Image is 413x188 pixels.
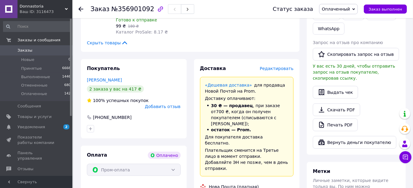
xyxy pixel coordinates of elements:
[17,37,60,43] span: Заказы и сообщения
[64,91,71,97] span: 142
[116,24,126,28] span: 99 ₴
[205,134,289,146] div: Для покупателя доставка бесплатно.
[260,66,294,71] span: Редактировать
[78,6,83,12] div: Вернуться назад
[68,57,71,62] span: 0
[17,104,41,109] span: Сообщения
[87,78,122,82] a: [PERSON_NAME]
[87,152,107,158] span: Оплата
[17,135,56,145] span: Показатели работы компании
[92,114,132,120] div: [PHONE_NUMBER]
[87,85,144,93] div: 2 заказа у вас на 417 ₴
[364,5,407,14] button: Заказ выполнен
[20,4,65,9] span: Donnastoria
[62,74,71,80] span: 1446
[21,83,47,88] span: Отмененные
[205,83,252,88] a: «Дешевая доставка»
[313,40,383,45] span: Запрос на отзыв про компанию
[313,86,358,99] button: Выдать чек
[87,97,149,104] div: успешных покупок
[17,114,52,119] span: Товары и услуги
[211,103,253,108] span: 30 ₴ — продавец
[63,124,69,129] span: 2
[145,104,180,109] span: Добавить отзыв
[87,65,120,71] span: Покупатель
[116,18,157,22] span: Готово к отправке
[128,24,139,28] span: 180 ₴
[313,23,345,35] a: WhatsApp
[17,48,32,53] span: Заказы
[313,48,399,61] button: Скопировать запрос на отзыв
[93,98,105,103] span: 100%
[273,6,313,12] div: Статус заказа
[313,64,395,81] span: У вас есть 30 дней, чтобы отправить запрос на отзыв покупателю, скопировав ссылку.
[205,82,289,94] div: для продавца Новой Почтой на Prom.
[369,7,402,11] span: Заказ выполнен
[205,147,289,171] div: Плательщик сменится на Третье лицо в момент отправки. Добавляйте ЭН не позже, чем в день отправки.
[62,66,71,71] span: 6666
[313,136,396,149] button: Вернуть деньги покупателю
[322,7,350,11] span: Оплаченный
[87,40,128,46] span: Скрыть товары
[3,21,71,32] input: Поиск
[313,119,358,131] a: Печать PDF
[17,124,45,130] span: Уведомления
[205,103,289,127] li: , при заказе от 700 ₴ , когда он получен покупателем (списываются с [PERSON_NAME]);
[205,95,289,101] div: Доставку оплачивают:
[17,166,33,172] span: Отзывы
[399,151,411,163] button: Чат с покупателем
[111,5,154,13] span: №356901092
[21,74,50,80] span: Выполненные
[17,150,56,161] span: Панель управления
[21,91,47,97] span: Оплаченные
[211,127,251,132] span: остаток — Prom.
[148,152,180,159] div: Оплачено
[64,83,71,88] span: 680
[200,65,226,71] span: Доставка
[20,9,72,14] div: Ваш ID: 3116473
[21,57,34,62] span: Новые
[313,104,360,116] a: Скачать PDF
[91,5,110,13] span: Заказ
[116,30,168,34] span: Каталог ProSale: 8.17 ₴
[21,66,42,71] span: Принятые
[313,168,330,174] span: Метки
